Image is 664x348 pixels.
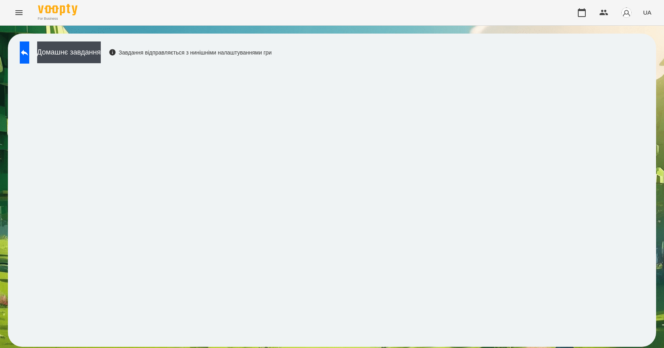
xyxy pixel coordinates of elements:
[38,4,77,15] img: Voopty Logo
[38,16,77,21] span: For Business
[621,7,632,18] img: avatar_s.png
[37,41,101,63] button: Домашнє завдання
[640,5,655,20] button: UA
[9,3,28,22] button: Menu
[643,8,651,17] span: UA
[109,49,272,56] div: Завдання відправляється з нинішніми налаштуваннями гри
